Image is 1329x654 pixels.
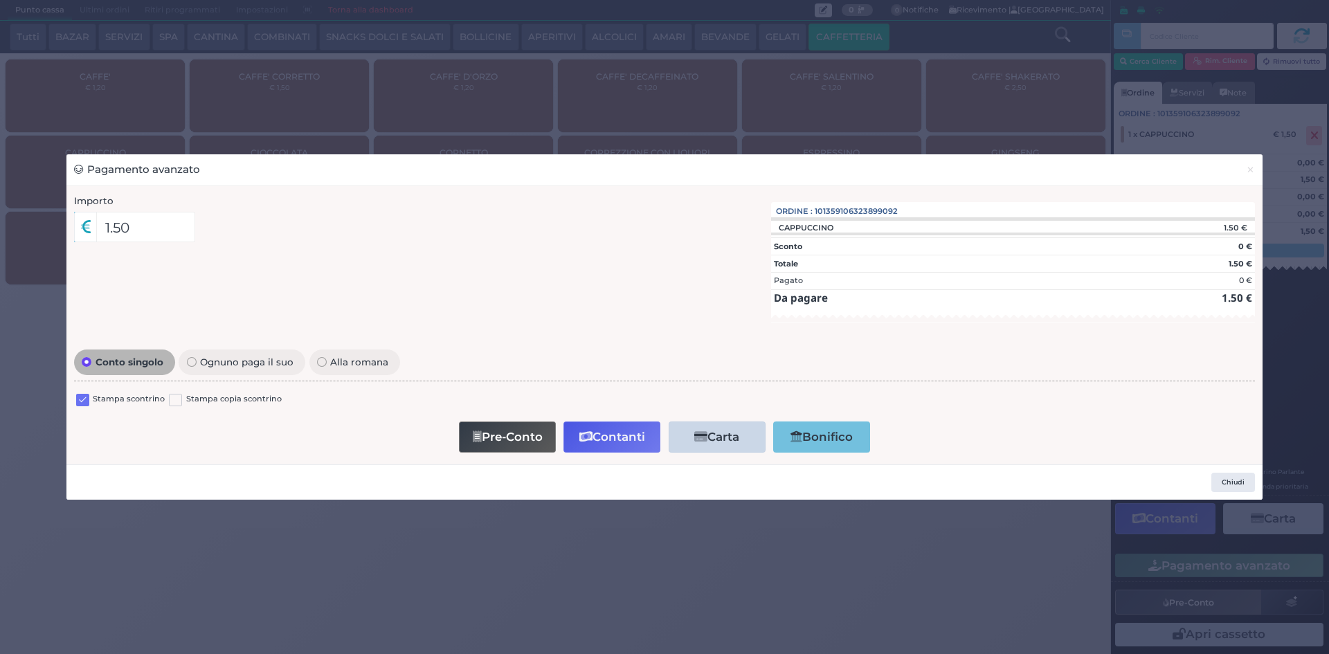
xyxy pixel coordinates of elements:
[93,393,165,406] label: Stampa scontrino
[774,242,802,251] strong: Sconto
[771,223,840,233] div: CAPPUCCINO
[1134,223,1255,233] div: 1.50 €
[1239,275,1252,287] div: 0 €
[459,421,556,453] button: Pre-Conto
[669,421,766,453] button: Carta
[774,275,803,287] div: Pagato
[773,421,870,453] button: Bonifico
[327,357,392,367] span: Alla romana
[1229,259,1252,269] strong: 1.50 €
[74,162,200,178] h3: Pagamento avanzato
[1211,473,1255,492] button: Chiudi
[1238,242,1252,251] strong: 0 €
[74,194,114,208] label: Importo
[1222,291,1252,305] strong: 1.50 €
[774,259,798,269] strong: Totale
[197,357,298,367] span: Ognuno paga il suo
[96,212,195,242] input: Es. 30.99
[91,357,167,367] span: Conto singolo
[815,206,898,217] span: 101359106323899092
[186,393,282,406] label: Stampa copia scontrino
[774,291,828,305] strong: Da pagare
[563,421,660,453] button: Contanti
[1246,162,1255,177] span: ×
[776,206,813,217] span: Ordine :
[1238,154,1263,185] button: Chiudi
